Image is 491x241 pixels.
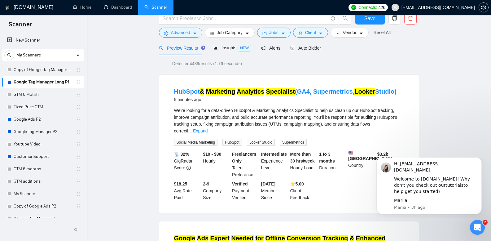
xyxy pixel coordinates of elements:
iframe: Intercom notifications message [367,158,491,218]
div: 🔠 GigRadar Search Syntax: Query Operators for Optimized Job Searches [9,156,115,174]
span: caret-down [193,31,197,36]
div: Experience Level [260,151,289,178]
div: Tooltip anchor [200,45,206,51]
span: holder [76,191,81,196]
img: Profile image for Nazar [66,10,79,22]
b: Freelancers Only [232,152,256,163]
img: Profile image for Mariia [14,5,24,15]
mark: Marketing [206,88,235,95]
a: New Scanner [7,34,79,47]
span: Auto Bidder [290,46,321,51]
span: search [159,46,163,50]
span: holder [76,204,81,209]
button: search [339,12,351,25]
span: notification [261,46,265,50]
li: New Scanner [2,34,84,47]
div: Payment Verified [231,181,260,201]
span: folder [262,31,267,36]
span: holder [76,67,81,72]
button: Messages [41,184,82,209]
span: We’re looking for a data-driven HubSpot & Marketing Analytics Specialist to help us clean up our ... [174,108,397,133]
span: holder [76,216,81,221]
span: Insights [213,45,251,50]
span: Home [14,199,28,204]
b: 2-9 [203,181,209,186]
img: upwork-logo.png [351,5,356,10]
span: My Scanners [16,49,41,61]
span: setting [164,31,169,36]
b: Intermediate [261,152,287,157]
span: bars [210,31,214,36]
div: Member Since [260,181,289,201]
mark: Analytics [237,88,264,95]
a: Youtube Video [14,138,72,150]
span: area-chart [213,46,218,50]
span: Supermetrics [280,139,307,146]
span: 2 [483,220,488,225]
span: Social Media Marketing [174,139,218,146]
a: tutorials [78,25,96,30]
span: Job Category [217,29,243,36]
button: setting [479,2,489,12]
p: Message from Mariia, sent 3h ago [27,47,110,53]
a: GTM 6 months [14,163,72,175]
span: info-circle [331,16,335,20]
b: [DATE] [261,181,275,186]
button: copy [388,12,401,25]
a: [EMAIL_ADDRESS][DOMAIN_NAME] [27,4,72,15]
div: 🔠 GigRadar Search Syntax: Query Operators for Optimized Job Searches [13,159,104,172]
div: ✅ How To: Connect your agency to [DOMAIN_NAME] [13,141,104,154]
mark: Looker [354,88,375,95]
img: Profile image for Mariia [78,10,90,22]
a: Copy of Google Ads P2 [14,200,72,212]
div: Hourly Load [289,151,318,178]
span: caret-down [281,31,285,36]
span: Looker Studio [247,139,275,146]
span: robot [290,46,295,50]
div: Duration [318,151,347,178]
a: "Google Tag Manager" [14,212,72,225]
input: Search Freelance Jobs... [163,15,328,22]
div: Avg Rate Paid [173,181,202,201]
div: Hourly [202,151,231,178]
button: settingAdvancedcaret-down [159,28,202,38]
span: copy [389,16,401,21]
span: caret-down [359,31,363,36]
button: userClientcaret-down [293,28,328,38]
span: Vendor [343,29,356,36]
div: 👑 Laziza AI - Job Pre-Qualification [13,177,104,183]
div: Send us a message [13,99,103,106]
a: dashboardDashboard [104,5,132,10]
div: Total Spent [376,151,405,178]
span: double-left [74,226,80,233]
div: ✅ How To: Connect your agency to [DOMAIN_NAME] [9,138,115,156]
p: How can we help? [12,76,112,86]
a: Google Ads P2 [14,113,72,126]
span: Jobs [269,29,278,36]
span: 426 [378,4,385,11]
b: More than 30 hrs/week [290,152,315,163]
span: caret-down [245,31,249,36]
a: Google Tag Manager P3 [14,126,72,138]
button: idcardVendorcaret-down [331,28,368,38]
span: holder [76,167,81,172]
span: search [339,16,351,21]
button: Search for help [9,123,115,136]
span: user [298,31,303,36]
span: Help [98,199,108,204]
span: Preview Results [159,46,204,51]
img: logo [12,12,22,22]
div: Welcome to [DOMAIN_NAME]! Why don't you check out our to help get you started? [27,19,110,37]
div: Country [347,151,376,178]
iframe: Intercom live chat [470,220,485,235]
span: idcard [336,31,340,36]
mark: & [200,88,204,95]
span: delete [405,16,416,21]
span: holder [76,105,81,109]
span: Messages [51,199,73,204]
a: searchScanner [144,5,167,10]
b: 📡 32% [174,152,189,157]
a: My Scanner [14,188,72,200]
div: Send us a messageWe typically reply in under a minute [6,94,118,118]
div: We’re looking for a data-driven HubSpot & Marketing Analytics Specialist to help us clean up our ... [174,107,404,134]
